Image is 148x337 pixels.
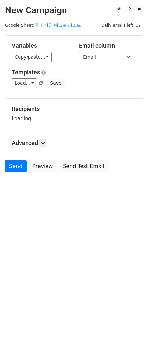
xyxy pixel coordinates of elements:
[5,23,81,27] small: Google Sheet:
[12,52,52,62] a: Copy/paste...
[12,105,136,122] div: Loading...
[5,5,143,16] h2: New Campaign
[59,160,108,172] a: Send Test Email
[12,139,136,147] h5: Advanced
[79,42,136,49] h5: Email column
[12,42,69,49] h5: Variables
[28,160,57,172] a: Preview
[99,22,143,29] span: Daily emails left: 39
[12,78,37,88] a: Load...
[5,160,27,172] a: Send
[47,78,64,88] button: Save
[34,23,81,27] a: 국내 피칭 메크로 리스트
[99,23,143,27] a: Daily emails left: 39
[12,69,40,76] a: Templates
[12,105,136,113] h5: Recipients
